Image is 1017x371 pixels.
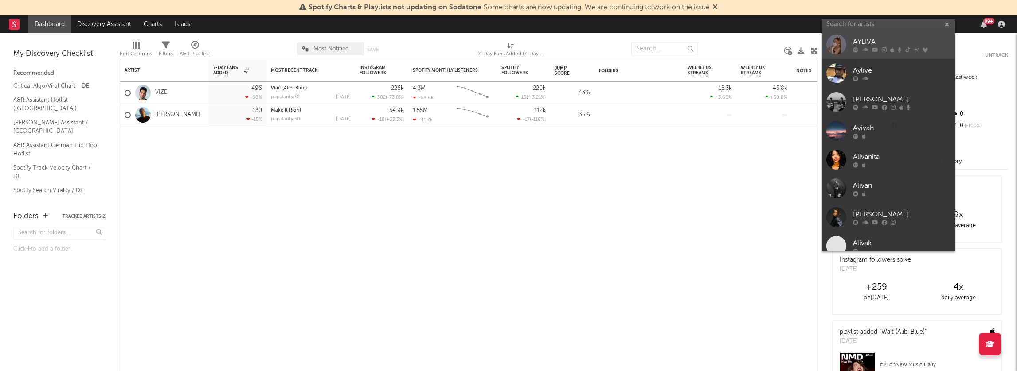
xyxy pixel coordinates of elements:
button: Tracked Artists(2) [63,214,106,219]
div: ( ) [372,94,404,100]
div: Jump Score [555,66,577,76]
div: A&R Pipeline [180,38,211,63]
div: -41.7k [413,117,433,123]
div: ( ) [372,116,404,122]
div: Spotify Followers [501,65,532,76]
div: 43.8k [773,85,787,91]
span: : Some charts are now updating. We are continuing to work on the issue [309,4,710,11]
div: [DATE] [840,265,911,274]
a: [PERSON_NAME] [822,203,955,232]
span: -3.21 % [530,95,544,100]
div: 15.3k [719,85,732,91]
div: -68 % [245,94,262,100]
a: "Wait (Alibi Blue)" [880,329,927,335]
div: playlist added [840,328,927,337]
a: VIZE [155,89,167,97]
span: -73.8 % [387,95,403,100]
div: 4 x [917,282,999,293]
svg: Chart title [453,104,493,126]
div: Ayivah [853,123,951,134]
div: 9 x [917,210,999,220]
a: Aylive [822,59,955,88]
span: 7-Day Fans Added [213,65,242,76]
div: Instagram Followers [360,65,391,76]
div: [DATE] [336,117,351,122]
div: Click to add a folder. [13,244,106,255]
a: Critical Algo/Viral Chart - DE [13,81,98,91]
a: [PERSON_NAME] [155,111,201,119]
div: +50.8 % [765,94,787,100]
div: 7-Day Fans Added (7-Day Fans Added) [478,38,544,63]
div: Wait (Alibi Blue) [271,86,351,91]
span: Weekly UK Streams [741,65,774,76]
a: Alivanita [822,145,955,174]
button: Save [367,47,379,52]
div: 43.6 [555,88,590,98]
div: Folders [599,68,665,73]
button: Untrack [985,51,1008,60]
a: Spotify Track Velocity Chart / DE [13,163,98,181]
a: AYLIVA [822,30,955,59]
div: ( ) [517,116,546,122]
div: Alivanita [853,152,951,162]
div: Folders [13,211,39,222]
a: Leads [168,15,196,33]
a: [PERSON_NAME] [822,88,955,116]
div: ( ) [516,94,546,100]
div: +259 [835,282,917,293]
div: 7-Day Fans Added (7-Day Fans Added) [478,49,544,59]
div: -58.6k [413,95,434,100]
div: Artist [125,68,191,73]
a: Discovery Assistant [71,15,137,33]
span: 151 [521,95,528,100]
div: 99 + [983,18,994,24]
div: 220k [533,85,546,91]
div: popularity: 52 [271,95,300,100]
a: Alivak [822,232,955,260]
div: Filters [159,49,173,59]
div: Instagram followers spike [840,255,911,265]
div: 35.6 [555,110,590,120]
div: My Discovery Checklist [13,49,106,59]
div: [PERSON_NAME] [853,209,951,220]
div: AYLIVA [853,37,951,47]
div: [PERSON_NAME] [853,94,951,105]
div: 54.9k [389,108,404,113]
div: 130 [253,108,262,113]
a: Alivan [822,174,955,203]
div: A&R Pipeline [180,49,211,59]
div: 496 [251,85,262,91]
div: Aylive [853,66,951,76]
a: Charts [137,15,168,33]
span: -17 [523,117,530,122]
div: Alivan [853,181,951,191]
a: Wait (Alibi Blue) [271,86,307,91]
a: A&R Assistant German Hip Hop Hotlist [13,140,98,158]
div: 226k [391,85,404,91]
input: Search for folders... [13,227,106,240]
div: Make It Right [271,108,351,113]
span: Weekly US Streams [688,65,719,76]
span: -100 % [963,124,982,128]
div: Spotify Monthly Listeners [413,68,479,73]
a: A&R Assistant Hotlist ([GEOGRAPHIC_DATA]) [13,95,98,113]
div: Filters [159,38,173,63]
span: 302 [377,95,386,100]
span: -116 % [531,117,544,122]
div: 4.3M [413,85,426,91]
div: 0 [949,120,1008,131]
span: Most Notified [313,46,349,52]
div: Notes [796,68,885,73]
div: 112k [534,108,546,113]
div: [DATE] [840,337,927,346]
div: Recommended [13,68,106,79]
div: -15 % [246,116,262,122]
div: Most Recent Track [271,68,337,73]
a: [PERSON_NAME] Assistant / [GEOGRAPHIC_DATA] [13,118,98,136]
div: +3.68 % [710,94,732,100]
span: -18 [377,117,385,122]
a: Ayivah [822,116,955,145]
div: Alivak [853,238,951,249]
div: daily average [917,293,999,303]
div: [DATE] [336,95,351,100]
